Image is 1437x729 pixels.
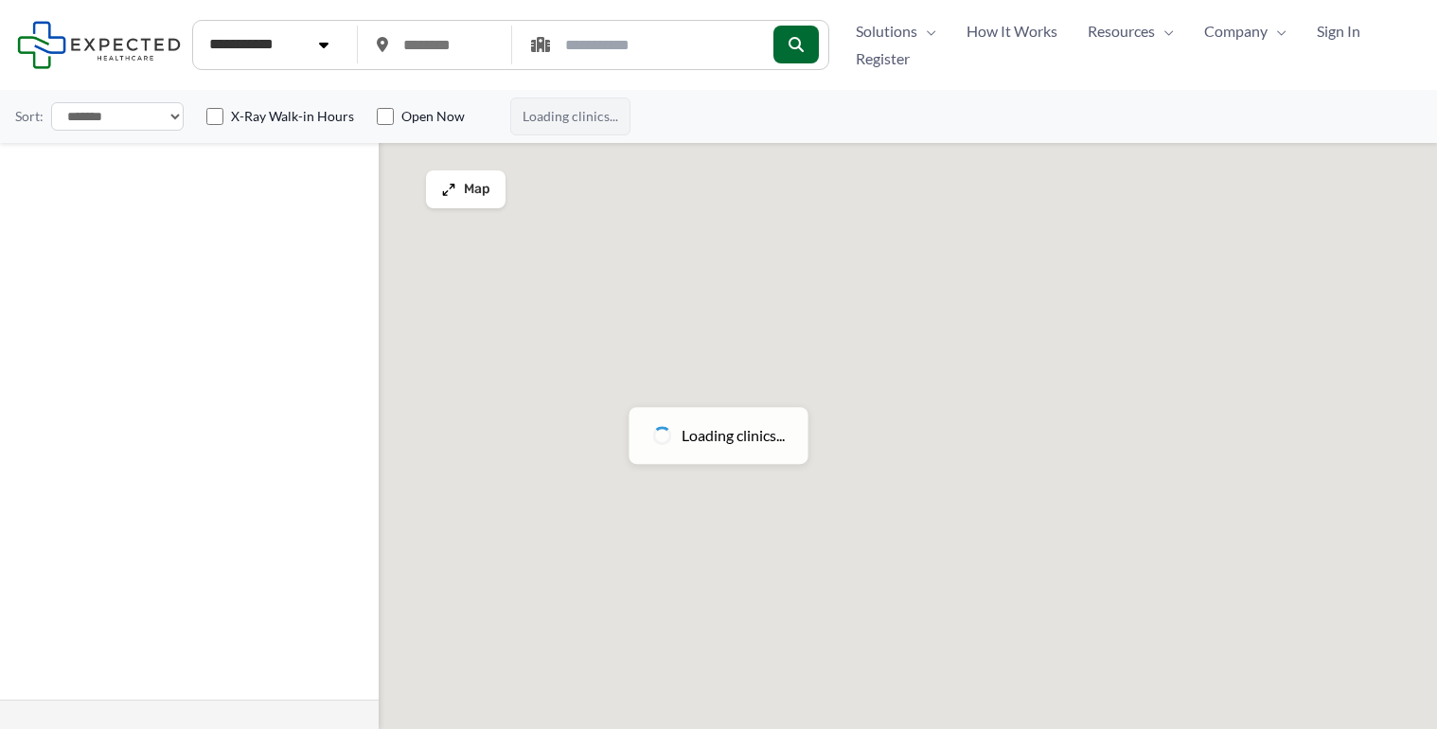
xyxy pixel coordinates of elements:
[1204,17,1268,45] span: Company
[1088,17,1155,45] span: Resources
[1155,17,1174,45] span: Menu Toggle
[1302,17,1375,45] a: Sign In
[841,44,925,73] a: Register
[1189,17,1302,45] a: CompanyMenu Toggle
[401,107,465,126] label: Open Now
[426,170,506,208] button: Map
[917,17,936,45] span: Menu Toggle
[856,44,910,73] span: Register
[15,104,44,129] label: Sort:
[510,98,630,135] span: Loading clinics...
[1317,17,1360,45] span: Sign In
[682,421,785,450] span: Loading clinics...
[967,17,1057,45] span: How It Works
[464,182,490,198] span: Map
[17,21,181,69] img: Expected Healthcare Logo - side, dark font, small
[1268,17,1286,45] span: Menu Toggle
[231,107,354,126] label: X-Ray Walk-in Hours
[441,182,456,197] img: Maximize
[856,17,917,45] span: Solutions
[1073,17,1189,45] a: ResourcesMenu Toggle
[841,17,951,45] a: SolutionsMenu Toggle
[951,17,1073,45] a: How It Works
